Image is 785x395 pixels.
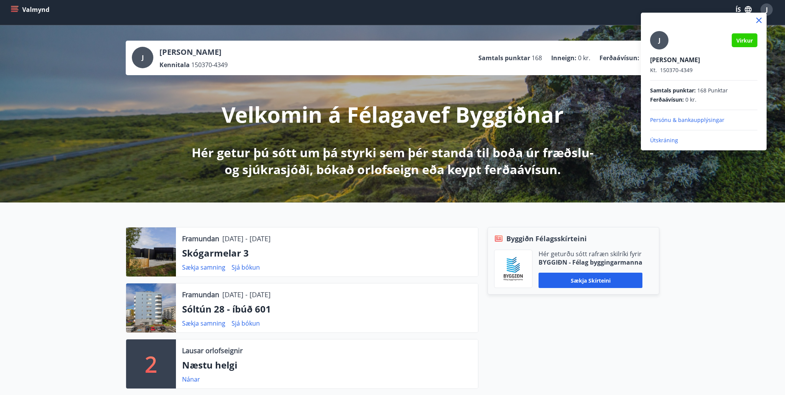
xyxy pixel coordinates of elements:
[685,96,696,104] span: 0 kr.
[650,66,657,74] span: Kt.
[736,37,753,44] span: Virkur
[697,87,728,94] span: 168 Punktar
[650,116,757,124] p: Persónu & bankaupplýsingar
[659,36,660,44] span: J
[650,66,757,74] p: 150370-4349
[650,137,757,144] p: Útskráning
[650,96,684,104] span: Ferðaávísun :
[650,56,757,64] p: [PERSON_NAME]
[650,87,696,94] span: Samtals punktar :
